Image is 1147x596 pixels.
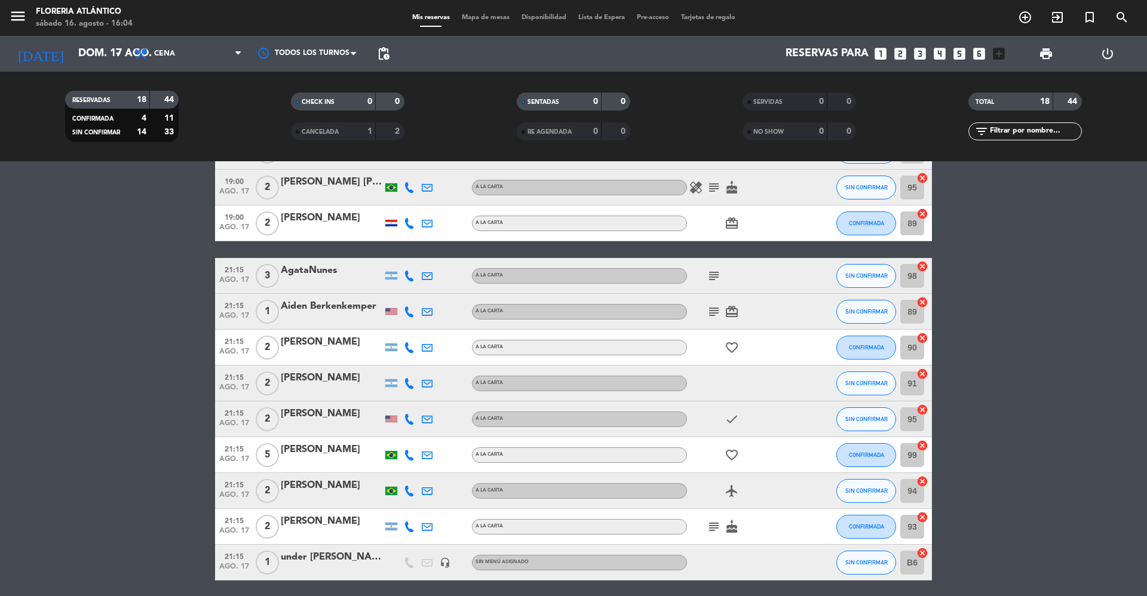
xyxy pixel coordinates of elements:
span: ago. 17 [219,455,249,469]
button: SIN CONFIRMAR [836,176,896,199]
button: SIN CONFIRMAR [836,371,896,395]
strong: 0 [819,97,824,106]
span: 5 [256,443,279,467]
span: 21:15 [219,334,249,348]
div: [PERSON_NAME] [281,478,382,493]
span: CHECK INS [302,99,335,105]
i: filter_list [974,124,989,139]
span: 21:15 [219,370,249,383]
i: cancel [916,260,928,272]
div: [PERSON_NAME] [281,514,382,529]
div: [PERSON_NAME] [281,406,382,422]
strong: 1 [367,127,372,136]
div: Aiden Berkenkemper [281,299,382,314]
i: turned_in_not [1082,10,1097,24]
span: 21:15 [219,405,249,419]
i: looks_5 [952,46,967,62]
strong: 0 [847,127,854,136]
i: add_box [991,46,1007,62]
i: favorite_border [725,448,739,462]
i: looks_3 [912,46,928,62]
strong: 44 [164,96,176,104]
strong: 11 [164,114,176,122]
i: arrow_drop_down [111,47,125,61]
strong: 0 [593,127,598,136]
span: A LA CARTA [476,309,503,314]
i: looks_4 [932,46,947,62]
button: SIN CONFIRMAR [836,300,896,324]
span: A LA CARTA [476,452,503,457]
i: exit_to_app [1050,10,1065,24]
i: subject [707,269,721,283]
span: SIN CONFIRMAR [845,380,888,386]
span: ago. 17 [219,527,249,540]
span: A LA CARTA [476,416,503,421]
span: RESERVADAS [72,97,111,103]
span: ago. 17 [219,188,249,201]
i: cancel [916,332,928,344]
span: A LA CARTA [476,185,503,189]
button: menu [9,7,27,29]
span: 2 [256,211,279,235]
i: subject [707,520,721,534]
button: SIN CONFIRMAR [836,551,896,575]
div: AgataNunes [281,263,382,278]
div: [PERSON_NAME] [281,210,382,226]
div: [PERSON_NAME] [281,334,382,350]
span: 2 [256,176,279,199]
span: 1 [256,300,279,324]
span: 21:15 [219,549,249,563]
span: A LA CARTA [476,220,503,225]
i: cancel [916,440,928,451]
strong: 0 [819,127,824,136]
span: 2 [256,479,279,503]
span: 19:00 [219,210,249,223]
div: under [PERSON_NAME] 1 via wpp agata [281,549,382,565]
span: Disponibilidad [516,14,572,21]
span: Mapa de mesas [456,14,516,21]
span: ago. 17 [219,419,249,433]
button: CONFIRMADA [836,211,896,235]
span: 21:15 [219,441,249,455]
span: CONFIRMADA [849,451,884,458]
span: ago. 17 [219,276,249,290]
div: LOG OUT [1077,36,1138,72]
i: cancel [916,208,928,220]
span: ago. 17 [219,312,249,325]
span: Mis reservas [406,14,456,21]
button: CONFIRMADA [836,515,896,539]
span: Cena [154,50,175,58]
span: A LA CARTA [476,345,503,349]
span: 2 [256,407,279,431]
div: Floreria Atlántico [36,6,133,18]
i: cancel [916,475,928,487]
i: search [1115,10,1129,24]
i: menu [9,7,27,25]
strong: 0 [395,97,402,106]
span: ago. 17 [219,348,249,361]
i: subject [707,180,721,195]
strong: 0 [621,97,628,106]
i: cancel [916,404,928,416]
span: CANCELADA [302,129,339,135]
strong: 18 [1040,97,1050,106]
i: looks_6 [971,46,987,62]
span: A LA CARTA [476,273,503,278]
strong: 33 [164,128,176,136]
span: SIN CONFIRMAR [845,184,888,191]
i: add_circle_outline [1018,10,1032,24]
span: SIN CONFIRMAR [845,559,888,566]
i: cake [725,520,739,534]
span: 2 [256,515,279,539]
span: ago. 17 [219,223,249,237]
span: 3 [256,264,279,288]
i: card_giftcard [725,216,739,231]
button: CONFIRMADA [836,443,896,467]
i: check [725,412,739,426]
i: cake [725,180,739,195]
span: 21:15 [219,262,249,276]
span: SENTADAS [528,99,559,105]
span: SIN CONFIRMAR [72,130,120,136]
span: Tarjetas de regalo [675,14,741,21]
span: Reservas para [786,48,869,60]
